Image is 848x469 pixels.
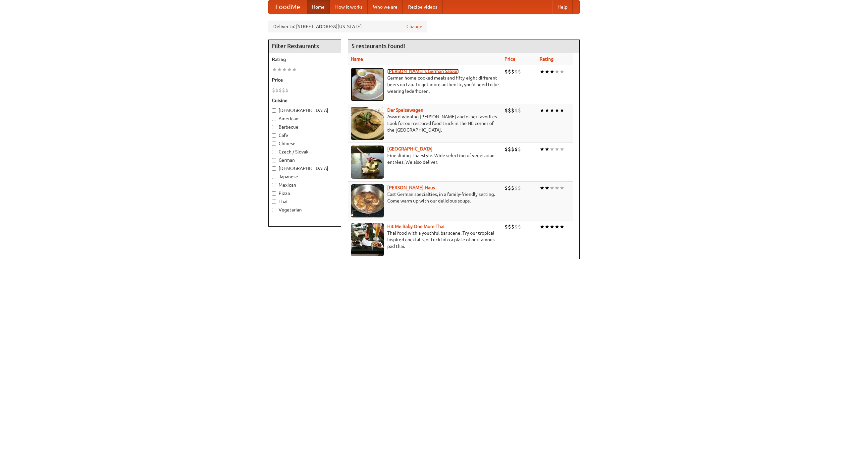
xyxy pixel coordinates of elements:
a: Name [351,56,363,62]
input: [DEMOGRAPHIC_DATA] [272,108,276,113]
li: $ [508,107,511,114]
input: [DEMOGRAPHIC_DATA] [272,166,276,171]
li: ★ [550,68,555,75]
li: ★ [540,107,545,114]
li: $ [514,184,518,192]
li: $ [518,184,521,192]
li: $ [275,87,279,94]
li: $ [514,107,518,114]
li: ★ [292,66,297,73]
a: Price [504,56,515,62]
label: Japanese [272,173,338,180]
li: ★ [545,68,550,75]
img: esthers.jpg [351,68,384,101]
li: ★ [282,66,287,73]
a: How it works [330,0,368,14]
li: ★ [555,107,559,114]
li: ★ [550,184,555,192]
li: ★ [559,184,564,192]
a: Hit Me Baby One More Thai [387,224,445,229]
label: Mexican [272,182,338,188]
img: speisewagen.jpg [351,107,384,140]
li: $ [508,146,511,153]
input: Pizza [272,191,276,196]
li: ★ [559,223,564,230]
li: ★ [540,184,545,192]
input: German [272,158,276,162]
li: ★ [272,66,277,73]
p: German home-cooked meals and fifty-eight different beers on tap. To get more authentic, you'd nee... [351,75,499,94]
li: $ [511,223,514,230]
input: American [272,117,276,121]
h5: Cuisine [272,97,338,104]
li: $ [504,184,508,192]
li: $ [272,87,275,94]
li: $ [504,223,508,230]
li: ★ [550,107,555,114]
li: $ [282,87,285,94]
li: ★ [287,66,292,73]
li: ★ [550,146,555,153]
input: Japanese [272,175,276,179]
a: Rating [540,56,554,62]
input: Czech / Slovak [272,150,276,154]
li: ★ [559,107,564,114]
li: ★ [555,223,559,230]
div: Deliver to: [STREET_ADDRESS][US_STATE] [268,21,427,32]
label: German [272,157,338,163]
input: Barbecue [272,125,276,129]
input: Vegetarian [272,208,276,212]
label: Chinese [272,140,338,147]
li: $ [511,68,514,75]
li: $ [504,146,508,153]
input: Thai [272,200,276,204]
label: Vegetarian [272,206,338,213]
img: kohlhaus.jpg [351,184,384,217]
b: [GEOGRAPHIC_DATA] [387,146,433,151]
li: $ [508,223,511,230]
p: Fine dining Thai-style. Wide selection of vegetarian entrées. We also deliver. [351,152,499,165]
input: Chinese [272,142,276,146]
li: $ [514,223,518,230]
li: $ [514,68,518,75]
p: Award-winning [PERSON_NAME] and other favorites. Look for our restored food truck in the NE corne... [351,113,499,133]
li: ★ [555,184,559,192]
label: Thai [272,198,338,205]
img: satay.jpg [351,146,384,179]
li: $ [285,87,289,94]
b: [PERSON_NAME]'s German Saloon [387,69,459,74]
a: Recipe videos [403,0,443,14]
p: East German specialties, in a family-friendly setting. Come warm up with our delicious soups. [351,191,499,204]
ng-pluralize: 5 restaurants found! [351,43,405,49]
p: Thai food with a youthful bar scene. Try our tropical inspired cocktails, or tuck into a plate of... [351,230,499,250]
label: [DEMOGRAPHIC_DATA] [272,165,338,172]
li: $ [518,68,521,75]
li: ★ [555,146,559,153]
li: ★ [540,223,545,230]
li: $ [504,107,508,114]
li: $ [511,146,514,153]
li: ★ [555,68,559,75]
li: $ [511,107,514,114]
li: $ [518,146,521,153]
li: ★ [559,68,564,75]
a: Who we are [368,0,403,14]
label: Czech / Slovak [272,148,338,155]
li: ★ [540,68,545,75]
input: Cafe [272,133,276,138]
label: Pizza [272,190,338,197]
a: Help [552,0,573,14]
li: ★ [559,146,564,153]
li: $ [511,184,514,192]
h4: Filter Restaurants [269,39,341,53]
li: $ [518,107,521,114]
li: ★ [550,223,555,230]
li: ★ [545,107,550,114]
li: $ [518,223,521,230]
label: Barbecue [272,124,338,130]
label: [DEMOGRAPHIC_DATA] [272,107,338,114]
label: American [272,115,338,122]
img: babythai.jpg [351,223,384,256]
input: Mexican [272,183,276,187]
